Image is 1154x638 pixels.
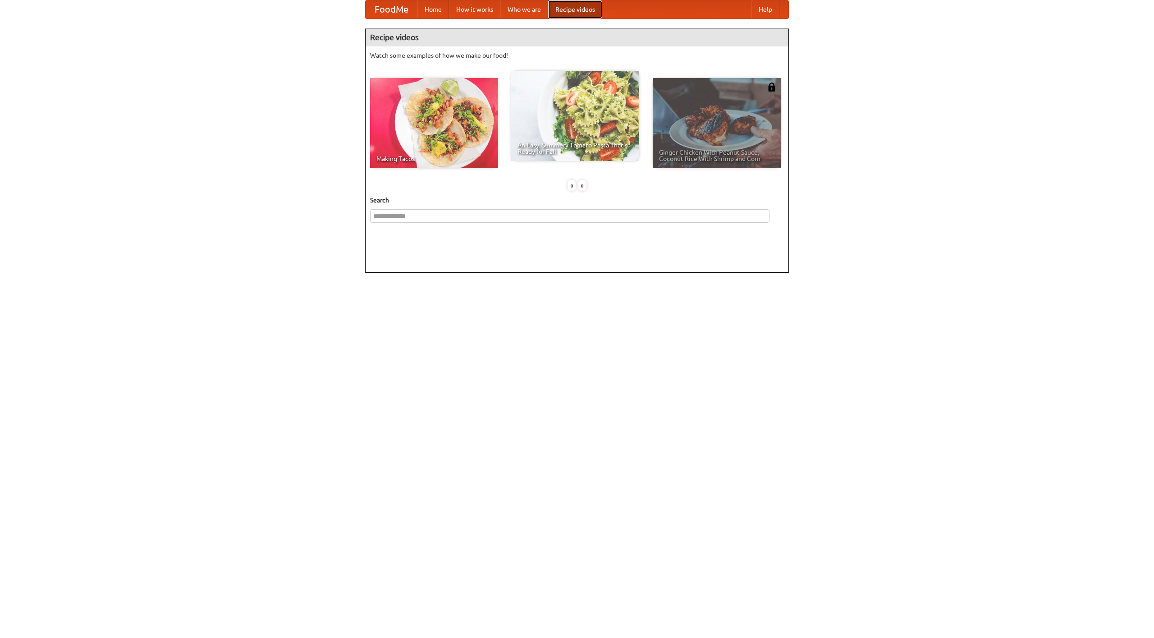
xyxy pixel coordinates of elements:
h4: Recipe videos [366,28,788,46]
span: An Easy, Summery Tomato Pasta That's Ready for Fall [517,142,633,155]
h5: Search [370,196,784,205]
a: Help [751,0,779,18]
span: Making Tacos [376,156,492,162]
a: Recipe videos [548,0,602,18]
p: Watch some examples of how we make our food! [370,51,784,60]
a: An Easy, Summery Tomato Pasta That's Ready for Fall [511,71,639,161]
div: » [578,180,586,191]
a: How it works [449,0,500,18]
a: FoodMe [366,0,417,18]
div: « [568,180,576,191]
a: Who we are [500,0,548,18]
img: 483408.png [767,83,776,92]
a: Making Tacos [370,78,498,168]
a: Home [417,0,449,18]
